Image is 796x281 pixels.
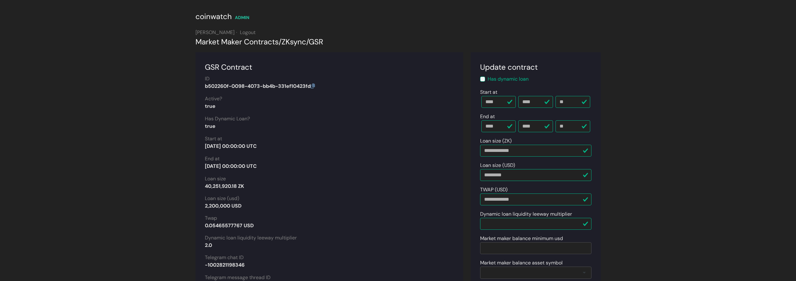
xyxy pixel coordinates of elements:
[235,14,249,21] div: ADMIN
[195,36,601,48] div: Market Maker Contracts ZKsync GSR
[480,113,495,120] label: End at
[205,155,220,163] label: End at
[480,186,508,193] label: TWAP (USD)
[236,29,237,36] span: ·
[195,29,601,36] div: [PERSON_NAME]
[205,175,226,183] label: Loan size
[205,195,239,202] label: Loan size (usd)
[205,262,245,268] strong: -1002821198346
[205,203,241,209] strong: 2,200,000 USD
[205,103,215,109] strong: true
[205,62,454,73] div: GSR Contract
[205,123,215,129] strong: true
[205,75,210,83] label: ID
[205,254,244,261] label: Telegram chat ID
[205,234,297,242] label: Dynamic loan liquidity leeway multiplier
[205,135,222,143] label: Start at
[205,95,222,103] label: Active?
[480,88,497,96] label: Start at
[488,75,529,83] label: Has dynamic loan
[480,62,591,73] div: Update contract
[480,259,563,267] label: Market maker balance asset symbol
[480,210,572,218] label: Dynamic loan liquidity leeway multiplier
[306,37,309,47] span: /
[205,115,250,123] label: Has Dynamic Loan?
[205,143,257,149] strong: [DATE] 00:00:00 UTC
[195,11,232,22] div: coinwatch
[195,14,249,21] a: coinwatch ADMIN
[205,183,244,189] strong: 40,251,920.18 ZK
[205,83,315,89] strong: b502260f-0098-4073-bb4b-331ef10423fd
[480,137,512,145] label: Loan size (ZK)
[279,37,281,47] span: /
[205,222,254,229] strong: 0.05465577767 USD
[480,162,515,169] label: Loan size (USD)
[205,163,257,169] strong: [DATE] 00:00:00 UTC
[480,235,563,242] label: Market maker balance minimum usd
[240,29,256,36] a: Logout
[205,214,217,222] label: Twap
[205,242,212,248] strong: 2.0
